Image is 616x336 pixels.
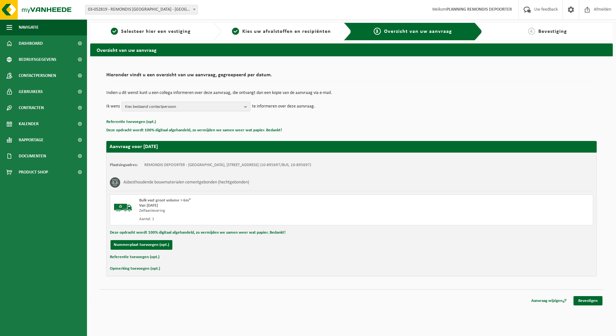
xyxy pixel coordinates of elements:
[85,5,197,14] span: 03-052819 - REMONDIS WEST-VLAANDEREN - OOSTENDE
[19,19,39,35] span: Navigatie
[106,118,156,126] button: Referentie toevoegen (opt.)
[139,203,158,208] strong: Van [DATE]
[106,126,282,135] button: Deze opdracht wordt 100% digitaal afgehandeld, zo vermijden we samen weer wat papier. Bedankt!
[374,28,381,35] span: 3
[110,253,159,261] button: Referentie toevoegen (opt.)
[538,29,567,34] span: Bevestiging
[19,164,48,180] span: Product Shop
[19,68,56,84] span: Contactpersonen
[139,217,377,222] div: Aantal: 1
[384,29,452,34] span: Overzicht van uw aanvraag
[252,102,315,111] p: te informeren over deze aanvraag.
[447,7,512,12] strong: PLANNING REMONDIS DEPOORTER
[123,177,249,188] h3: Asbesthoudende bouwmaterialen cementgebonden (hechtgebonden)
[85,5,198,14] span: 03-052819 - REMONDIS WEST-VLAANDEREN - OOSTENDE
[110,163,138,167] strong: Plaatsingsadres:
[106,72,597,81] h2: Hieronder vindt u een overzicht van uw aanvraag, gegroepeerd per datum.
[19,148,46,164] span: Documenten
[90,43,613,56] h2: Overzicht van uw aanvraag
[113,198,133,217] img: BL-SO-LV.png
[110,229,285,237] button: Deze opdracht wordt 100% digitaal afgehandeld, zo vermijden we samen weer wat papier. Bedankt!
[121,102,250,111] button: Kies bestaand contactpersoon
[19,100,44,116] span: Contracten
[144,163,311,168] td: REMONDIS DEPOORTER - [GEOGRAPHIC_DATA], [STREET_ADDRESS] (10-895697/BUS, 10-895697)
[121,29,191,34] span: Selecteer hier een vestiging
[110,144,158,149] strong: Aanvraag voor [DATE]
[526,296,572,305] a: Aanvraag wijzigen
[528,28,535,35] span: 4
[19,51,56,68] span: Bedrijfsgegevens
[93,28,208,35] a: 1Selecteer hier een vestiging
[106,91,597,95] p: Indien u dit wenst kunt u een collega informeren over deze aanvraag, die ontvangt dan een kopie v...
[19,84,43,100] span: Gebruikers
[111,240,172,250] button: Nummerplaat toevoegen (opt.)
[19,116,39,132] span: Kalender
[139,208,377,213] div: Zelfaanlevering
[111,28,118,35] span: 1
[125,102,242,112] span: Kies bestaand contactpersoon
[224,28,339,35] a: 2Kies uw afvalstoffen en recipiënten
[139,198,190,202] span: Bulk vast groot volume > 6m³
[573,296,602,305] a: Bevestigen
[242,29,331,34] span: Kies uw afvalstoffen en recipiënten
[110,265,160,273] button: Opmerking toevoegen (opt.)
[232,28,239,35] span: 2
[19,132,43,148] span: Rapportage
[19,35,43,51] span: Dashboard
[106,102,120,111] p: Ik wens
